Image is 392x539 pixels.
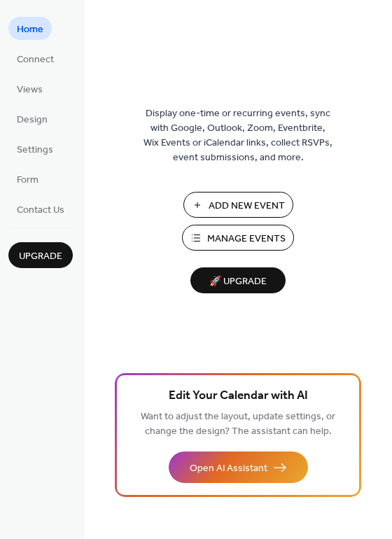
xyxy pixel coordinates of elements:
[8,167,47,190] a: Form
[209,199,285,213] span: Add New Event
[141,407,335,441] span: Want to adjust the layout, update settings, or change the design? The assistant can help.
[17,22,43,37] span: Home
[8,197,73,220] a: Contact Us
[207,232,286,246] span: Manage Events
[17,113,48,127] span: Design
[169,386,308,406] span: Edit Your Calendar with AI
[199,272,277,291] span: 🚀 Upgrade
[19,249,62,264] span: Upgrade
[17,52,54,67] span: Connect
[8,77,51,100] a: Views
[190,461,267,476] span: Open AI Assistant
[8,107,56,130] a: Design
[17,143,53,157] span: Settings
[8,17,52,40] a: Home
[169,451,308,483] button: Open AI Assistant
[17,173,38,188] span: Form
[190,267,286,293] button: 🚀 Upgrade
[183,192,293,218] button: Add New Event
[17,83,43,97] span: Views
[8,47,62,70] a: Connect
[17,203,64,218] span: Contact Us
[8,137,62,160] a: Settings
[143,106,332,165] span: Display one-time or recurring events, sync with Google, Outlook, Zoom, Eventbrite, Wix Events or ...
[8,242,73,268] button: Upgrade
[182,225,294,251] button: Manage Events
